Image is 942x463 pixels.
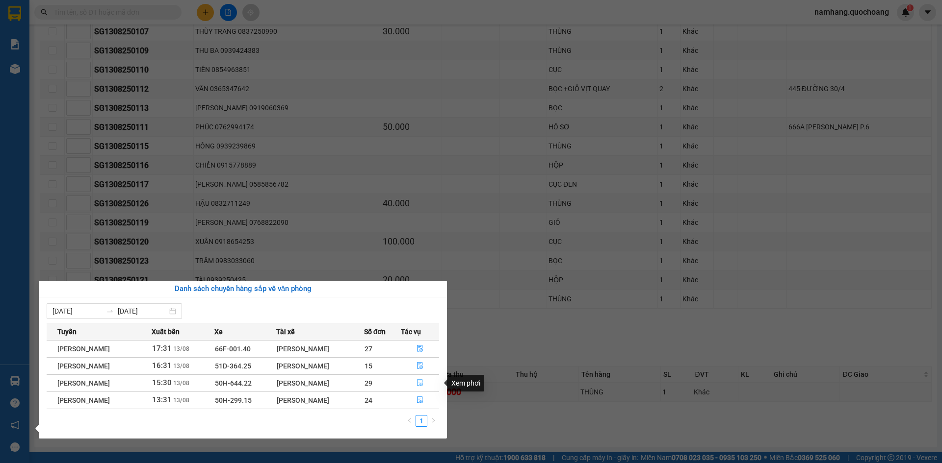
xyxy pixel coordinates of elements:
[365,379,372,387] span: 29
[214,326,223,337] span: Xe
[57,326,77,337] span: Tuyến
[215,362,251,370] span: 51D-364.25
[57,362,110,370] span: [PERSON_NAME]
[416,415,427,426] a: 1
[152,395,172,404] span: 13:31
[407,417,413,423] span: left
[364,326,386,337] span: Số đơn
[401,392,439,408] button: file-done
[365,345,372,353] span: 27
[57,379,110,387] span: [PERSON_NAME]
[447,375,484,391] div: Xem phơi
[57,345,110,353] span: [PERSON_NAME]
[152,361,172,370] span: 16:31
[417,362,423,370] span: file-done
[277,378,364,389] div: [PERSON_NAME]
[401,358,439,374] button: file-done
[152,344,172,353] span: 17:31
[427,415,439,427] li: Next Page
[57,396,110,404] span: [PERSON_NAME]
[417,379,423,387] span: file-done
[215,396,252,404] span: 50H-299.15
[173,345,189,352] span: 13/08
[276,326,295,337] span: Tài xế
[106,307,114,315] span: swap-right
[416,415,427,427] li: 1
[173,397,189,404] span: 13/08
[152,378,172,387] span: 15:30
[152,326,180,337] span: Xuất bến
[365,362,372,370] span: 15
[404,415,416,427] button: left
[277,343,364,354] div: [PERSON_NAME]
[401,326,421,337] span: Tác vụ
[173,380,189,387] span: 13/08
[401,375,439,391] button: file-done
[427,415,439,427] button: right
[277,361,364,371] div: [PERSON_NAME]
[215,379,252,387] span: 50H-644.22
[106,307,114,315] span: to
[215,345,251,353] span: 66F-001.40
[365,396,372,404] span: 24
[401,341,439,357] button: file-done
[277,395,364,406] div: [PERSON_NAME]
[52,306,102,317] input: Từ ngày
[417,345,423,353] span: file-done
[118,306,167,317] input: Đến ngày
[430,417,436,423] span: right
[173,363,189,369] span: 13/08
[404,415,416,427] li: Previous Page
[417,396,423,404] span: file-done
[47,283,439,295] div: Danh sách chuyến hàng sắp về văn phòng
